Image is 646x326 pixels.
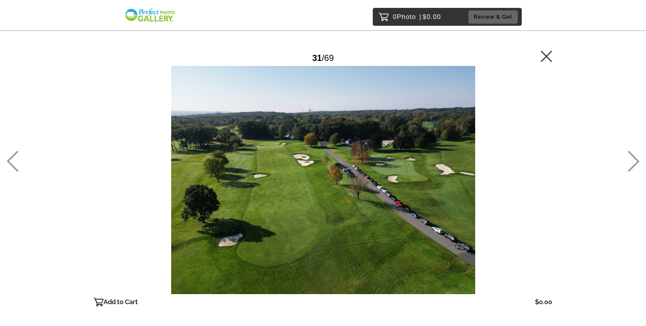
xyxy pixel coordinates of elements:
[312,53,322,63] span: 31
[468,10,520,24] a: Review & Get
[103,296,138,308] p: Add to Cart
[124,8,176,23] img: Snapphound Logo
[535,296,552,308] p: $0.00
[419,13,421,20] span: |
[393,11,441,23] p: 0 $0.00
[312,50,334,66] div: /
[397,11,416,23] span: Photo
[324,53,334,63] span: 69
[468,10,518,24] button: Review & Get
